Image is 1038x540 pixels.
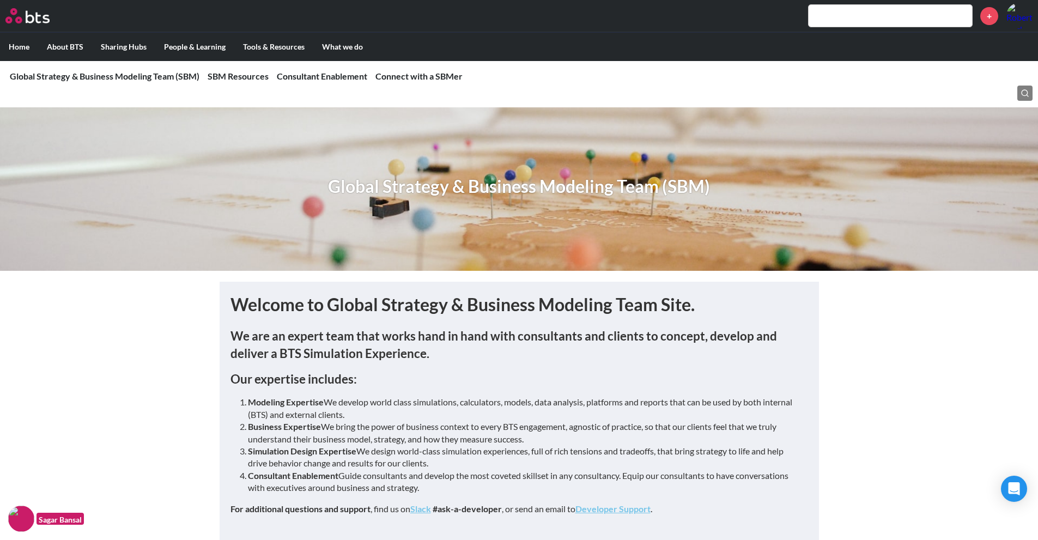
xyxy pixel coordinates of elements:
[230,329,777,360] strong: We are an expert team that works hand in hand with consultants and clients to concept, develop an...
[313,33,372,61] label: What we do
[248,445,799,470] li: We design world-class simulation experiences, full of rich tensions and tradeoffs, that bring str...
[248,396,799,421] li: We develop world class simulations, calculators, models, data analysis, platforms and reports tha...
[248,470,799,494] li: Guide consultants and develop the most coveted skillset in any consultancy. Equip our consultants...
[980,7,998,25] a: +
[1006,3,1033,29] img: Robert Beckett
[375,71,463,81] a: Connect with a SBMer
[248,470,338,481] strong: Consultant Enablement
[248,397,324,407] strong: Modeling Expertise
[230,371,808,387] h3: Our expertise includes:
[248,421,799,445] li: We bring the power of business context to every BTS engagement, agnostic of practice, so that our...
[5,8,70,23] a: Go home
[155,33,234,61] label: People & Learning
[410,503,431,514] a: Slack
[38,33,92,61] label: About BTS
[230,293,808,317] h1: Welcome to Global Strategy & Business Modeling Team Site.
[248,446,356,456] strong: Simulation Design Expertise
[234,33,313,61] label: Tools & Resources
[575,503,651,514] a: Developer Support
[433,503,502,514] strong: #ask-a-developer
[248,421,321,432] strong: Business Expertise
[92,33,155,61] label: Sharing Hubs
[230,503,371,514] strong: For additional questions and support
[328,174,710,199] h1: Global Strategy & Business Modeling Team (SBM)
[8,506,34,532] img: F
[5,8,50,23] img: BTS Logo
[208,71,269,81] a: SBM Resources
[1006,3,1033,29] a: Profile
[1001,476,1027,502] div: Open Intercom Messenger
[10,71,199,81] a: Global Strategy & Business Modeling Team (SBM)
[277,71,367,81] a: Consultant Enablement
[37,513,84,525] figcaption: Sagar Bansal
[230,503,808,515] p: , find us on , or send an email to .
